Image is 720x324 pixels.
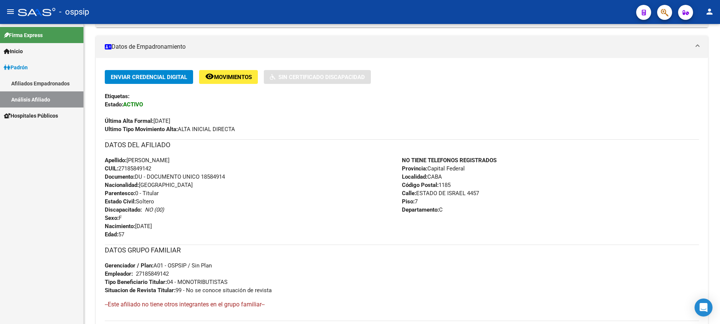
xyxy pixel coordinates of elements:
[214,74,252,81] span: Movimientos
[105,223,135,230] strong: Nacimiento:
[105,93,129,100] strong: Etiquetas:
[402,198,415,205] strong: Piso:
[402,190,479,197] span: ESTADO DE ISRAEL 4457
[105,126,235,133] span: ALTA INICIAL DIRECTA
[105,173,135,180] strong: Documento:
[402,165,427,172] strong: Provincia:
[402,173,442,180] span: CABA
[59,4,89,20] span: - ospsip
[105,70,193,84] button: Enviar Credencial Digital
[105,198,136,205] strong: Estado Civil:
[402,206,439,213] strong: Departamento:
[105,157,170,164] span: [PERSON_NAME]
[105,173,225,180] span: DU - DOCUMENTO UNICO 18584914
[4,63,28,72] span: Padrón
[136,270,169,278] div: 27185849142
[105,101,123,108] strong: Estado:
[105,157,126,164] strong: Apellido:
[402,165,465,172] span: Capital Federal
[105,279,228,285] span: 04 - MONOTRIBUTISTAS
[105,287,176,294] strong: Situacion de Revista Titular:
[402,157,497,164] strong: NO TIENE TELEFONOS REGISTRADOS
[105,262,212,269] span: A01 - OSPSIP / Sin Plan
[105,287,272,294] span: 99 - No se conoce situación de revista
[4,47,23,55] span: Inicio
[145,206,164,213] i: NO (00)
[402,182,439,188] strong: Código Postal:
[105,245,699,255] h3: DATOS GRUPO FAMILIAR
[105,215,119,221] strong: Sexo:
[105,118,153,124] strong: Última Alta Formal:
[402,173,427,180] strong: Localidad:
[402,198,418,205] span: 7
[4,31,43,39] span: Firma Express
[105,182,139,188] strong: Nacionalidad:
[105,270,133,277] strong: Empleador:
[105,190,135,197] strong: Parentesco:
[105,182,193,188] span: [GEOGRAPHIC_DATA]
[4,112,58,120] span: Hospitales Públicos
[705,7,714,16] mat-icon: person
[105,126,178,133] strong: Ultimo Tipo Movimiento Alta:
[205,72,214,81] mat-icon: remove_red_eye
[402,190,416,197] strong: Calle:
[199,70,258,84] button: Movimientos
[105,279,167,285] strong: Tipo Beneficiario Titular:
[105,223,152,230] span: [DATE]
[105,165,118,172] strong: CUIL:
[278,74,365,81] span: Sin Certificado Discapacidad
[123,101,143,108] strong: ACTIVO
[105,231,118,238] strong: Edad:
[105,140,699,150] h3: DATOS DEL AFILIADO
[96,36,708,58] mat-expansion-panel-header: Datos de Empadronamiento
[105,165,151,172] span: 27185849142
[402,206,443,213] span: C
[105,231,124,238] span: 57
[105,190,159,197] span: 0 - Titular
[111,74,187,81] span: Enviar Credencial Digital
[105,300,699,309] h4: --Este afiliado no tiene otros integrantes en el grupo familiar--
[105,215,122,221] span: F
[105,118,170,124] span: [DATE]
[105,198,154,205] span: Soltero
[6,7,15,16] mat-icon: menu
[105,262,153,269] strong: Gerenciador / Plan:
[105,206,142,213] strong: Discapacitado:
[402,182,451,188] span: 1185
[695,299,713,317] div: Open Intercom Messenger
[105,43,690,51] mat-panel-title: Datos de Empadronamiento
[264,70,371,84] button: Sin Certificado Discapacidad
